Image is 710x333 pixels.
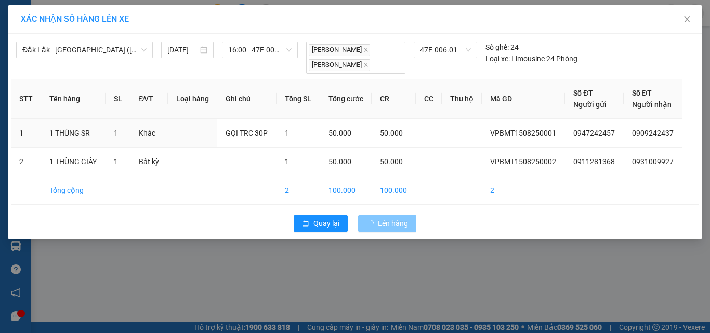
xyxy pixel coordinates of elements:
[482,176,565,205] td: 2
[285,157,289,166] span: 1
[372,79,416,119] th: CR
[573,100,607,109] span: Người gửi
[442,79,482,119] th: Thu hộ
[114,129,118,137] span: 1
[11,119,41,148] td: 1
[294,215,348,232] button: rollbackQuay lại
[632,157,674,166] span: 0931009927
[573,157,615,166] span: 0911281368
[320,176,372,205] td: 100.000
[683,15,691,23] span: close
[485,42,509,53] span: Số ghế:
[106,79,130,119] th: SL
[130,119,167,148] td: Khác
[490,129,556,137] span: VPBMT1508250001
[22,42,147,58] span: Đắk Lắk - Sài Gòn (BXMĐ mới)
[485,53,510,64] span: Loại xe:
[485,42,519,53] div: 24
[21,14,129,24] span: XÁC NHẬN SỐ HÀNG LÊN XE
[320,79,372,119] th: Tổng cước
[228,42,292,58] span: 16:00 - 47E-006.01
[226,129,268,137] span: GỌI TRC 30P
[482,79,565,119] th: Mã GD
[328,129,351,137] span: 50.000
[11,148,41,176] td: 2
[41,176,106,205] td: Tổng cộng
[309,59,370,71] span: [PERSON_NAME]
[217,79,277,119] th: Ghi chú
[41,148,106,176] td: 1 THÙNG GIẤY
[167,44,198,56] input: 15/08/2025
[11,79,41,119] th: STT
[366,220,378,227] span: loading
[328,157,351,166] span: 50.000
[363,62,369,68] span: close
[302,220,309,228] span: rollback
[277,79,320,119] th: Tổng SL
[358,215,416,232] button: Lên hàng
[632,100,672,109] span: Người nhận
[277,176,320,205] td: 2
[130,79,167,119] th: ĐVT
[41,119,106,148] td: 1 THÙNG SR
[313,218,339,229] span: Quay lại
[573,129,615,137] span: 0947242457
[416,79,442,119] th: CC
[573,89,593,97] span: Số ĐT
[632,89,652,97] span: Số ĐT
[372,176,416,205] td: 100.000
[130,148,167,176] td: Bất kỳ
[632,129,674,137] span: 0909242437
[490,157,556,166] span: VPBMT1508250002
[420,42,471,58] span: 47E-006.01
[380,157,403,166] span: 50.000
[285,129,289,137] span: 1
[114,157,118,166] span: 1
[380,129,403,137] span: 50.000
[673,5,702,34] button: Close
[41,79,106,119] th: Tên hàng
[363,47,369,52] span: close
[309,44,370,56] span: [PERSON_NAME]
[378,218,408,229] span: Lên hàng
[485,53,577,64] div: Limousine 24 Phòng
[168,79,218,119] th: Loại hàng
